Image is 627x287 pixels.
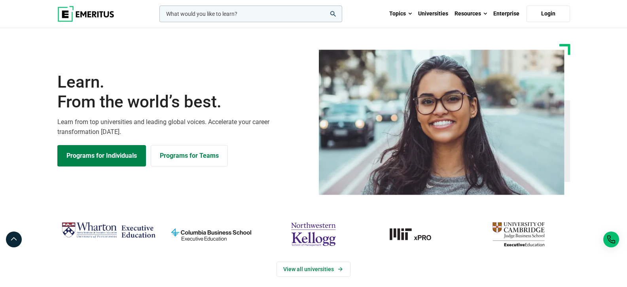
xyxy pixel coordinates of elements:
img: Learn from the world's best [319,50,564,195]
a: Explore Programs [57,145,146,166]
img: MIT xPRO [369,219,463,250]
span: From the world’s best. [57,92,309,112]
img: cambridge-judge-business-school [471,219,566,250]
input: woocommerce-product-search-field-0 [159,6,342,22]
a: View Universities [277,262,350,277]
a: Login [527,6,570,22]
p: Learn from top universities and leading global voices. Accelerate your career transformation [DATE]. [57,117,309,137]
img: columbia-business-school [164,219,258,250]
img: Wharton Executive Education [61,219,156,242]
h1: Learn. [57,72,309,112]
img: northwestern-kellogg [266,219,361,250]
a: Explore for Business [151,145,228,166]
a: MIT-xPRO [369,219,463,250]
